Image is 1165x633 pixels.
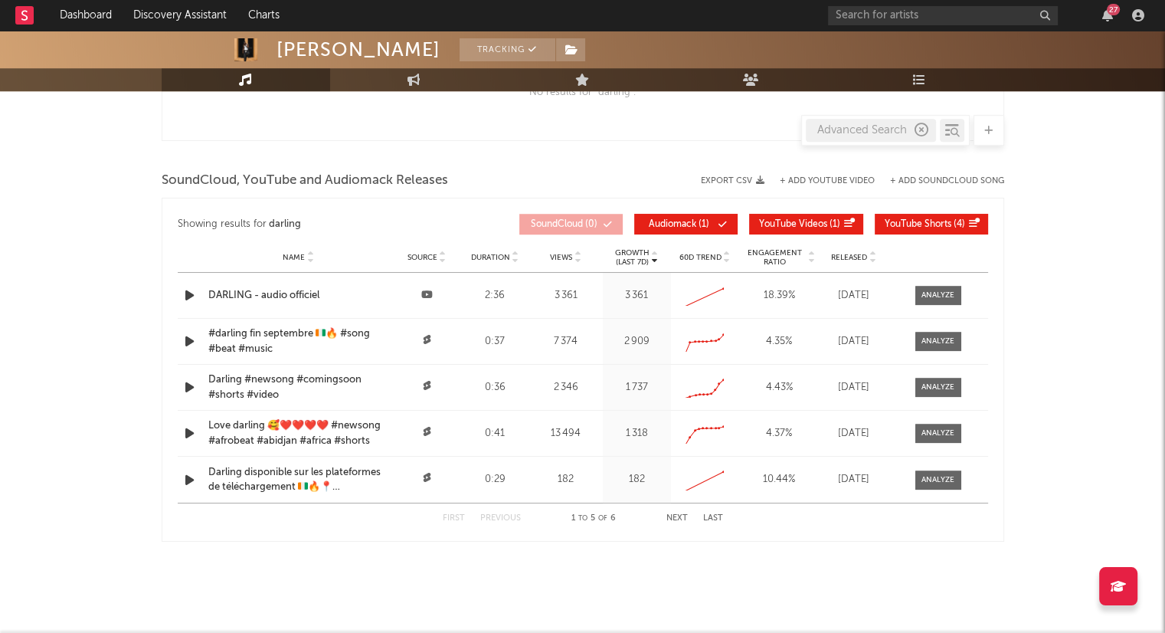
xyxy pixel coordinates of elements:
span: ( 1 ) [644,220,715,229]
div: [PERSON_NAME] [277,38,440,61]
button: Tracking [460,38,555,61]
div: 13 494 [532,426,599,441]
div: 10.44 % [743,472,816,487]
span: Released [831,253,867,262]
div: 0:29 [465,472,525,487]
span: to [578,515,587,522]
button: Last [703,514,723,523]
button: First [443,514,465,523]
div: 4.43 % [743,380,816,395]
div: [DATE] [823,426,885,441]
div: 2 909 [607,334,667,349]
button: + Add YouTube Video [780,177,875,185]
a: Darling #newsong #comingsoon #shorts #video [208,372,389,402]
a: DARLING - audio officiel [208,288,389,303]
div: 27 [1107,4,1120,15]
div: 182 [532,472,599,487]
div: [DATE] [823,380,885,395]
div: 0:36 [465,380,525,395]
button: + Add SoundCloud Song [875,177,1004,185]
p: (Last 7d) [615,257,650,267]
span: Name [283,253,305,262]
button: Previous [480,514,521,523]
div: 1 318 [607,426,667,441]
span: YouTube Videos [759,220,827,229]
span: ( 0 ) [529,220,600,229]
div: 18.39 % [743,288,816,303]
a: Darling disponible sur les plateformes de téléchargement 🇨🇮🔥📍 #paulochakal [208,465,389,495]
button: Export CSV [701,176,764,185]
button: + Add SoundCloud Song [890,177,1004,185]
button: SoundCloud(0) [519,214,623,235]
div: 2 346 [532,380,599,395]
span: Audiomack [649,220,696,229]
div: 1 5 6 [551,510,636,528]
button: Next [666,514,688,523]
button: YouTube Shorts(4) [875,214,988,235]
div: 4.35 % [743,334,816,349]
span: 60D Trend [679,253,722,262]
span: Source [407,253,437,262]
div: 182 [607,472,667,487]
a: #darling fin septembre 🇨🇮🔥 #song #beat #music [208,326,389,356]
div: Advanced Search [806,119,936,142]
div: 7 374 [532,334,599,349]
span: of [598,515,607,522]
p: Growth [615,248,650,257]
div: darling [269,215,301,234]
div: [DATE] [823,334,885,349]
div: [DATE] [823,288,885,303]
div: 2:36 [465,288,525,303]
span: Duration [470,253,509,262]
div: 0:41 [465,426,525,441]
input: Search for artists [828,6,1058,25]
div: 4.37 % [743,426,816,441]
div: + Add YouTube Video [764,177,875,185]
span: ( 1 ) [759,220,840,229]
button: Audiomack(1) [634,214,738,235]
div: 3 361 [607,288,667,303]
button: 27 [1102,9,1113,21]
span: Views [550,253,572,262]
div: 1 737 [607,380,667,395]
div: Showing results for [178,214,519,235]
div: [DATE] [823,472,885,487]
span: ( 4 ) [885,220,965,229]
span: SoundCloud, YouTube and Audiomack Releases [162,172,448,190]
div: 0:37 [465,334,525,349]
span: YouTube Shorts [885,220,951,229]
span: SoundCloud [531,220,583,229]
span: Engagement Ratio [743,248,807,267]
div: 3 361 [532,288,599,303]
div: No results for " darling ". [178,53,988,133]
button: YouTube Videos(1) [749,214,863,235]
a: Love darling 🥰❤️❤️❤️❤️ #newsong #afrobeat #abidjan #africa #shorts [208,418,389,448]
